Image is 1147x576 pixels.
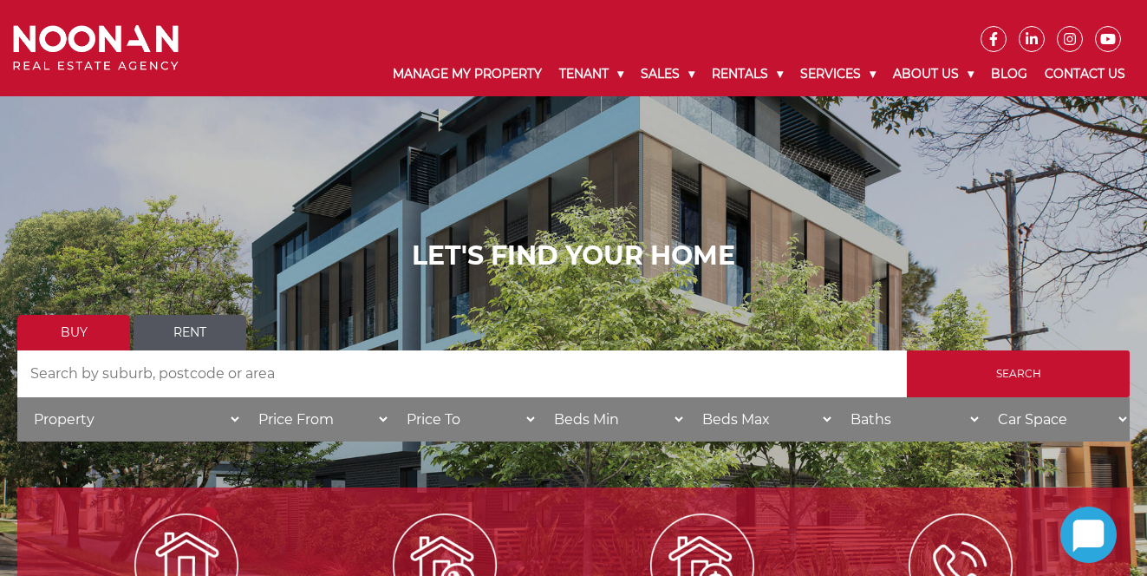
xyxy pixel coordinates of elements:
a: Sales [632,52,703,96]
a: Rentals [703,52,792,96]
a: About Us [884,52,982,96]
img: Noonan Real Estate Agency [13,25,179,71]
a: Contact Us [1036,52,1134,96]
a: Blog [982,52,1036,96]
a: Tenant [551,52,632,96]
input: Search by suburb, postcode or area [17,350,907,397]
input: Search [907,350,1130,397]
a: Rent [134,315,246,350]
a: Services [792,52,884,96]
a: Manage My Property [384,52,551,96]
a: Buy [17,315,130,350]
h1: LET'S FIND YOUR HOME [17,240,1130,272]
